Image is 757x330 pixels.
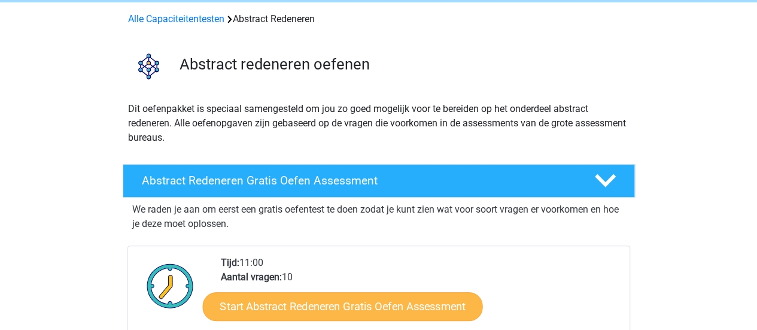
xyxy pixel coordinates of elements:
p: Dit oefenpakket is speciaal samengesteld om jou zo goed mogelijk voor te bereiden op het onderdee... [128,102,630,145]
img: abstract redeneren [123,41,174,92]
a: Start Abstract Redeneren Gratis Oefen Assessment [202,292,482,320]
img: Klok [140,256,200,316]
div: Abstract Redeneren [123,12,634,26]
b: Tijd: [221,257,239,268]
h3: Abstract redeneren oefenen [180,55,625,74]
h4: Abstract Redeneren Gratis Oefen Assessment [142,174,575,187]
b: Aantal vragen: [221,271,282,283]
a: Alle Capaciteitentesten [128,13,224,25]
a: Abstract Redeneren Gratis Oefen Assessment [118,164,640,198]
p: We raden je aan om eerst een gratis oefentest te doen zodat je kunt zien wat voor soort vragen er... [132,202,625,231]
